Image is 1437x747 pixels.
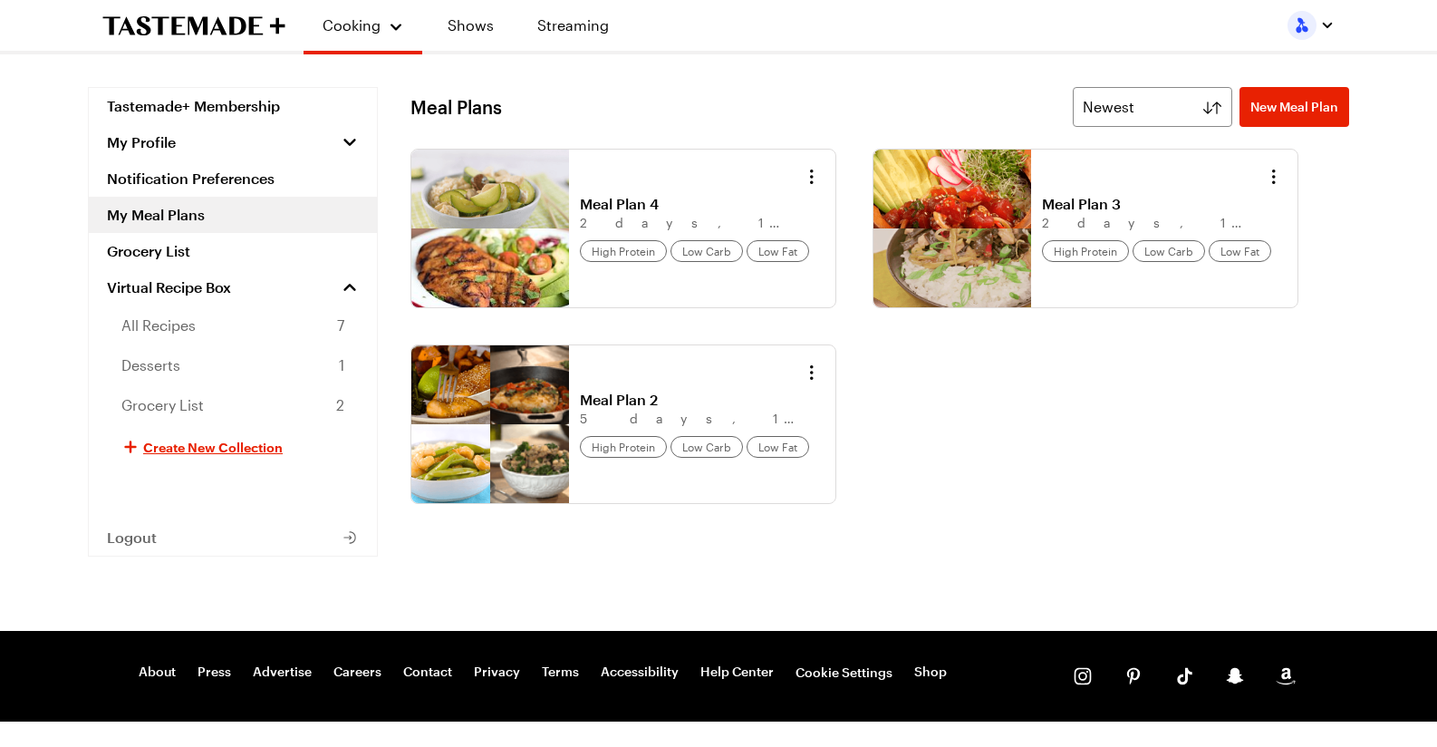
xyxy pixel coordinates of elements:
[121,315,196,336] span: All Recipes
[410,96,502,118] h1: Meal Plans
[139,664,947,682] nav: Footer
[323,16,381,34] span: Cooking
[580,195,805,213] a: Meal Plan 4
[1083,96,1134,118] span: Newest
[198,664,231,682] a: Press
[403,664,452,682] a: Contact
[139,664,176,682] a: About
[121,354,180,376] span: Desserts
[796,664,892,682] button: Cookie Settings
[89,88,377,124] a: Tastemade+ Membership
[474,664,520,682] a: Privacy
[322,7,404,44] button: Cooking
[580,391,805,409] a: Meal Plan 2
[102,15,285,36] a: To Tastemade Home Page
[89,233,377,269] a: Grocery List
[89,197,377,233] a: My Meal Plans
[89,345,377,385] a: Desserts1
[89,519,377,556] button: Logout
[1250,98,1338,116] span: New Meal Plan
[337,315,344,336] span: 7
[914,664,947,682] a: Shop
[336,394,344,416] span: 2
[339,354,344,376] span: 1
[89,124,377,160] button: My Profile
[107,278,231,296] span: Virtual Recipe Box
[89,306,377,345] a: All Recipes7
[1073,87,1232,127] button: Newest
[333,664,381,682] a: Careers
[700,664,774,682] a: Help Center
[121,394,204,416] span: Grocery List
[1288,11,1335,40] button: Profile picture
[107,133,176,151] span: My Profile
[253,664,312,682] a: Advertise
[1288,11,1316,40] img: Profile picture
[89,160,377,197] a: Notification Preferences
[601,664,679,682] a: Accessibility
[89,385,377,425] a: Grocery List2
[89,269,377,306] a: Virtual Recipe Box
[1239,87,1349,127] a: New Meal Plan
[542,664,579,682] a: Terms
[89,425,377,469] button: Create New Collection
[1042,195,1267,213] a: Meal Plan 3
[107,529,157,547] span: Logout
[143,438,283,456] span: Create New Collection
